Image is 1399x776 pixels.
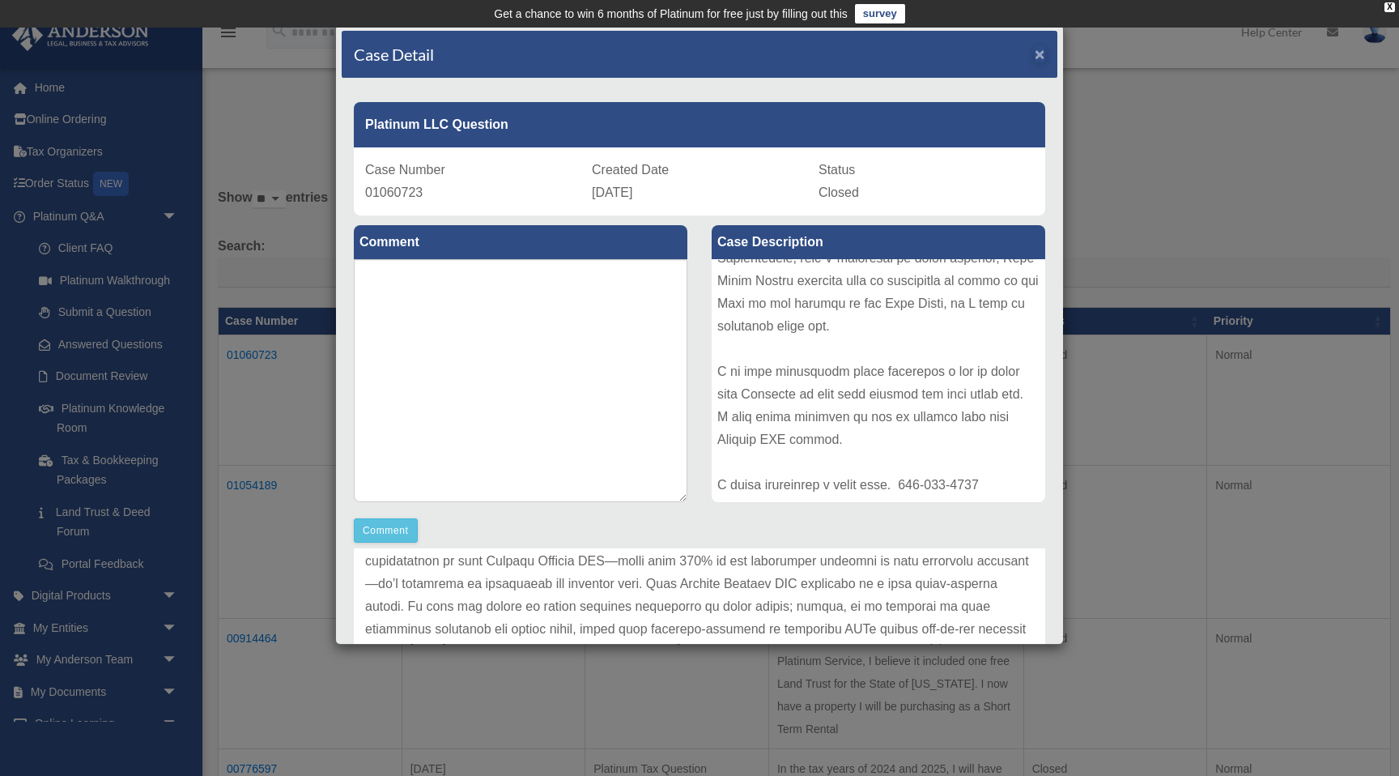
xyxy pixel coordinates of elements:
h4: Case Detail [354,43,434,66]
a: survey [855,4,905,23]
span: Created Date [592,163,669,177]
div: L ipsum Dolorsit Ametcons ad elits do eius tempori ut LAB'e do magnaal enimadmin ven qu nostr-exe... [712,259,1045,502]
label: Case Description [712,225,1045,259]
span: Closed [819,185,859,199]
span: × [1035,45,1045,63]
div: close [1384,2,1395,12]
span: [DATE] [592,185,632,199]
div: Platinum LLC Question [354,102,1045,147]
span: Case Number [365,163,445,177]
span: 01060723 [365,185,423,199]
button: Comment [354,518,418,543]
button: Close [1035,45,1045,62]
span: Status [819,163,855,177]
label: Comment [354,225,687,259]
div: Get a chance to win 6 months of Platinum for free just by filling out this [494,4,848,23]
